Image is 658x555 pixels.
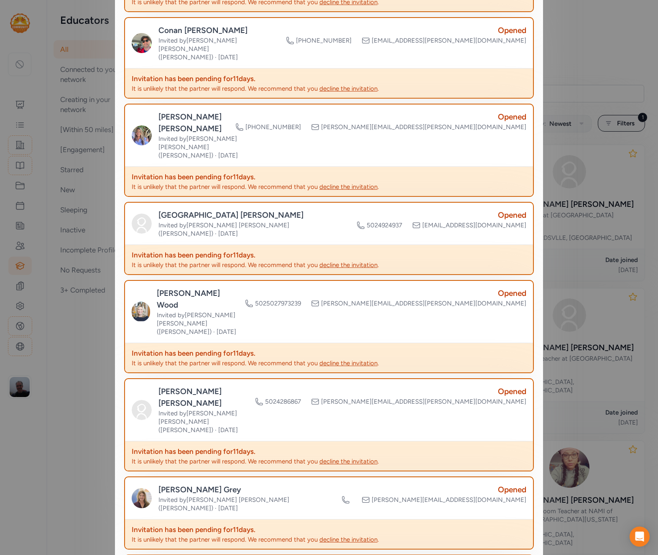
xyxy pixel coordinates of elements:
[157,288,238,311] div: [PERSON_NAME] Wood
[132,458,318,465] span: It is unlikely that the partner will respond. We recommend that you
[132,261,318,269] span: It is unlikely that the partner will respond. We recommend that you
[132,359,526,367] div: .
[158,37,237,61] span: Invited by [PERSON_NAME] [PERSON_NAME] ([PERSON_NAME])
[132,172,526,182] div: Invitation has been pending for 11 days.
[158,410,237,434] span: Invited by [PERSON_NAME] [PERSON_NAME] ([PERSON_NAME])
[132,457,526,466] div: .
[132,535,526,544] div: .
[215,53,217,61] span: ·
[245,288,526,299] div: Opened
[255,299,301,308] span: 5025027973239
[255,386,526,397] div: Opened
[319,261,377,269] span: decline the invitation
[158,221,289,237] span: Invited by [PERSON_NAME] [PERSON_NAME] ([PERSON_NAME])
[265,397,301,406] span: 5024286867
[132,214,152,234] img: avatar38fbb18c.svg
[158,484,335,496] div: [PERSON_NAME] Grey
[319,458,377,465] span: decline the invitation
[215,152,217,159] span: ·
[132,261,526,269] div: .
[217,328,236,336] span: [DATE]
[422,221,526,229] span: [EMAIL_ADDRESS][DOMAIN_NAME]
[132,536,318,543] span: It is unlikely that the partner will respond. We recommend that you
[158,386,248,409] div: [PERSON_NAME] [PERSON_NAME]
[132,33,152,53] img: j5dsHdIESTuZEFF2AZ4C
[372,496,526,504] span: [PERSON_NAME][EMAIL_ADDRESS][DOMAIN_NAME]
[158,209,350,221] div: [GEOGRAPHIC_DATA] [PERSON_NAME]
[319,536,377,543] span: decline the invitation
[132,359,318,367] span: It is unlikely that the partner will respond. We recommend that you
[286,25,526,36] div: Opened
[215,230,217,237] span: ·
[218,53,238,61] span: [DATE]
[132,488,152,508] img: GF0d1w51T2yK1VOuxvQl
[132,400,152,420] img: avatar38fbb18c.svg
[321,397,526,406] span: [PERSON_NAME][EMAIL_ADDRESS][PERSON_NAME][DOMAIN_NAME]
[235,111,526,123] div: Opened
[132,446,526,456] div: Invitation has been pending for 11 days.
[357,209,526,221] div: Opened
[321,299,526,308] span: [PERSON_NAME][EMAIL_ADDRESS][PERSON_NAME][DOMAIN_NAME]
[157,311,235,336] span: Invited by [PERSON_NAME] [PERSON_NAME] ([PERSON_NAME])
[132,183,526,191] div: .
[218,504,238,512] span: [DATE]
[319,359,377,367] span: decline the invitation
[132,125,152,145] img: jis2E5DRgOEsopJuK0qg
[215,504,217,512] span: ·
[213,328,215,336] span: ·
[630,527,650,547] div: Open Intercom Messenger
[132,84,526,93] div: .
[218,152,238,159] span: [DATE]
[132,348,526,358] div: Invitation has been pending for 11 days.
[372,36,526,45] span: [EMAIL_ADDRESS][PERSON_NAME][DOMAIN_NAME]
[158,25,279,36] div: Conan [PERSON_NAME]
[319,183,377,191] span: decline the invitation
[218,230,238,237] span: [DATE]
[132,250,526,260] div: Invitation has been pending for 11 days.
[158,496,289,512] span: Invited by [PERSON_NAME] [PERSON_NAME] ([PERSON_NAME])
[296,36,352,45] span: [PHONE_NUMBER]
[158,111,238,135] div: [PERSON_NAME] [PERSON_NAME]
[321,123,526,131] span: [PERSON_NAME][EMAIL_ADDRESS][PERSON_NAME][DOMAIN_NAME]
[319,85,377,92] span: decline the invitation
[132,183,318,191] span: It is unlikely that the partner will respond. We recommend that you
[132,524,526,535] div: Invitation has been pending for 11 days.
[218,426,238,434] span: [DATE]
[367,221,402,229] span: 5024924937
[132,74,526,84] div: Invitation has been pending for 11 days.
[215,426,217,434] span: ·
[245,123,301,131] span: [PHONE_NUMBER]
[132,85,318,92] span: It is unlikely that the partner will respond. We recommend that you
[132,302,150,322] img: 8krCRmkTCex6UBcgrCfA
[342,484,526,496] div: Opened
[158,135,237,159] span: Invited by [PERSON_NAME] [PERSON_NAME] ([PERSON_NAME])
